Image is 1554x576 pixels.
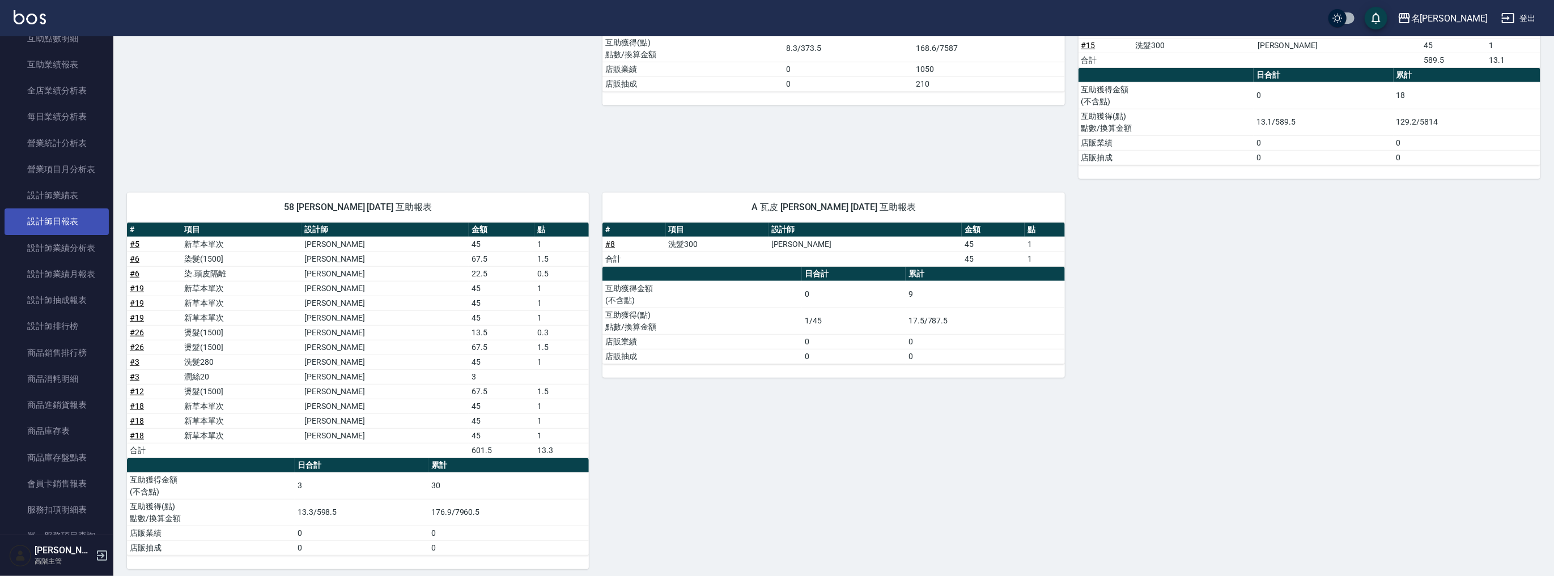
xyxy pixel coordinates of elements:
[1394,68,1540,83] th: 累計
[1393,7,1492,30] button: 名[PERSON_NAME]
[302,281,469,296] td: [PERSON_NAME]
[1254,109,1394,135] td: 13.1/589.5
[302,310,469,325] td: [PERSON_NAME]
[768,223,962,237] th: 設計師
[534,355,589,369] td: 1
[469,443,534,458] td: 601.5
[1497,8,1540,29] button: 登出
[302,428,469,443] td: [PERSON_NAME]
[783,76,913,91] td: 0
[295,526,428,540] td: 0
[602,281,802,308] td: 互助獲得金額 (不含點)
[181,251,302,266] td: 染髮(1500]
[534,443,589,458] td: 13.3
[5,392,109,418] a: 商品進銷貨報表
[469,310,534,325] td: 45
[295,540,428,555] td: 0
[5,130,109,156] a: 營業統計分析表
[802,267,906,281] th: 日合計
[666,223,768,237] th: 項目
[1421,53,1486,67] td: 589.5
[130,269,139,278] a: #6
[127,526,295,540] td: 店販業績
[1025,237,1064,251] td: 1
[295,458,428,473] th: 日合計
[1254,68,1394,83] th: 日合計
[1394,150,1540,165] td: 0
[130,240,139,249] a: #5
[534,237,589,251] td: 1
[469,266,534,281] td: 22.5
[5,445,109,471] a: 商品庫存盤點表
[5,523,109,549] a: 單一服務項目查詢
[534,296,589,310] td: 1
[469,296,534,310] td: 45
[962,237,1025,251] td: 45
[181,340,302,355] td: 燙髮(1500]
[962,251,1025,266] td: 45
[906,281,1065,308] td: 9
[534,223,589,237] th: 點
[602,76,783,91] td: 店販抽成
[1394,135,1540,150] td: 0
[1487,38,1540,53] td: 1
[602,308,802,334] td: 互助獲得(點) 點數/換算金額
[802,349,906,364] td: 0
[1421,38,1486,53] td: 45
[9,544,32,567] img: Person
[469,413,534,428] td: 45
[1255,38,1421,53] td: [PERSON_NAME]
[181,310,302,325] td: 新草本單次
[5,104,109,130] a: 每日業績分析表
[1079,53,1133,67] td: 合計
[469,325,534,340] td: 13.5
[1079,150,1254,165] td: 店販抽成
[1079,109,1254,135] td: 互助獲得(點) 點數/換算金額
[130,357,139,366] a: #3
[1394,109,1540,135] td: 129.2/5814
[602,35,783,62] td: 互助獲得(點) 點數/換算金額
[1254,135,1394,150] td: 0
[302,399,469,413] td: [PERSON_NAME]
[1081,41,1096,50] a: #15
[5,313,109,339] a: 設計師排行榜
[181,384,302,399] td: 燙髮(1500]
[181,325,302,340] td: 燙髮(1500]
[906,308,1065,334] td: 17.5/787.5
[181,413,302,428] td: 新草本單次
[469,281,534,296] td: 45
[913,62,1064,76] td: 1050
[469,223,534,237] th: 金額
[1079,68,1540,165] table: a dense table
[295,472,428,499] td: 3
[783,35,913,62] td: 8.3/373.5
[962,223,1025,237] th: 金額
[181,237,302,251] td: 新草本單次
[130,298,144,308] a: #19
[127,540,295,555] td: 店販抽成
[302,384,469,399] td: [PERSON_NAME]
[181,281,302,296] td: 新草本單次
[1411,11,1488,25] div: 名[PERSON_NAME]
[534,310,589,325] td: 1
[127,223,589,458] table: a dense table
[428,472,589,499] td: 30
[130,284,144,293] a: #19
[302,355,469,369] td: [PERSON_NAME]
[5,366,109,392] a: 商品消耗明細
[5,261,109,287] a: 設計師業績月報表
[302,266,469,281] td: [PERSON_NAME]
[127,499,295,526] td: 互助獲得(點) 點數/換算金額
[130,416,144,425] a: #18
[35,556,92,566] p: 高階主管
[534,251,589,266] td: 1.5
[783,62,913,76] td: 0
[1487,53,1540,67] td: 13.1
[35,545,92,556] h5: [PERSON_NAME]
[5,78,109,104] a: 全店業績分析表
[1254,150,1394,165] td: 0
[5,235,109,261] a: 設計師業績分析表
[602,251,665,266] td: 合計
[602,223,1064,267] table: a dense table
[469,384,534,399] td: 67.5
